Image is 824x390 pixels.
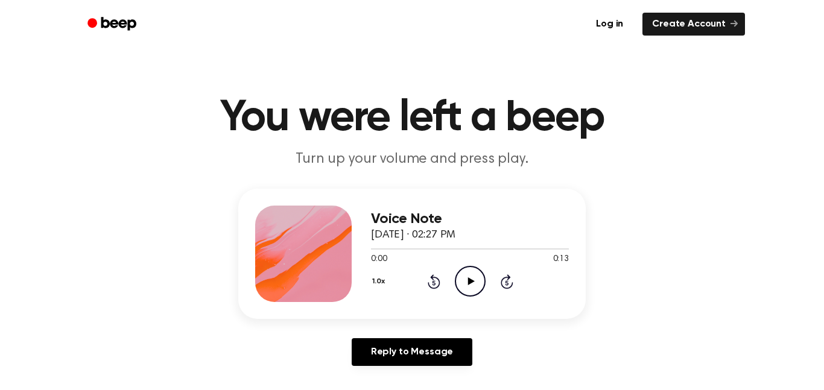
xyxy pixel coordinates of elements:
[371,211,569,227] h3: Voice Note
[371,253,387,266] span: 0:00
[352,338,472,366] a: Reply to Message
[642,13,745,36] a: Create Account
[103,96,721,140] h1: You were left a beep
[584,10,635,38] a: Log in
[79,13,147,36] a: Beep
[371,271,389,292] button: 1.0x
[180,149,644,169] p: Turn up your volume and press play.
[371,230,455,241] span: [DATE] · 02:27 PM
[553,253,569,266] span: 0:13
